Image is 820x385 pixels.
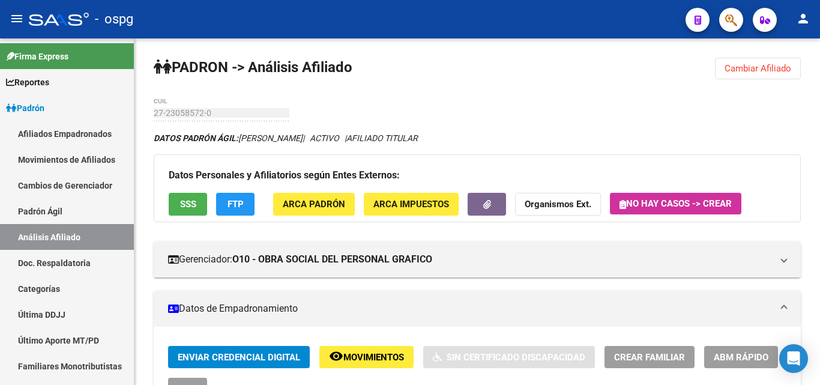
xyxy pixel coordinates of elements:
strong: PADRON -> Análisis Afiliado [154,59,352,76]
button: No hay casos -> Crear [610,193,741,214]
span: Firma Express [6,50,68,63]
mat-panel-title: Datos de Empadronamiento [168,302,772,315]
span: Cambiar Afiliado [725,63,791,74]
span: ARCA Impuestos [373,199,449,210]
span: Enviar Credencial Digital [178,352,300,363]
h3: Datos Personales y Afiliatorios según Entes Externos: [169,167,786,184]
button: Cambiar Afiliado [715,58,801,79]
strong: DATOS PADRÓN ÁGIL: [154,133,238,143]
button: ABM Rápido [704,346,778,368]
mat-icon: person [796,11,810,26]
button: ARCA Padrón [273,193,355,215]
span: SSS [180,199,196,210]
span: ARCA Padrón [283,199,345,210]
strong: O10 - OBRA SOCIAL DEL PERSONAL GRAFICO [232,253,432,266]
button: Sin Certificado Discapacidad [423,346,595,368]
span: Reportes [6,76,49,89]
i: | ACTIVO | [154,133,418,143]
button: Organismos Ext. [515,193,601,215]
mat-panel-title: Gerenciador: [168,253,772,266]
span: ABM Rápido [714,352,768,363]
button: Crear Familiar [604,346,695,368]
mat-expansion-panel-header: Gerenciador:O10 - OBRA SOCIAL DEL PERSONAL GRAFICO [154,241,801,277]
mat-expansion-panel-header: Datos de Empadronamiento [154,291,801,327]
button: ARCA Impuestos [364,193,459,215]
span: FTP [228,199,244,210]
strong: Organismos Ext. [525,199,591,210]
button: FTP [216,193,255,215]
span: - ospg [95,6,133,32]
span: No hay casos -> Crear [620,198,732,209]
mat-icon: remove_red_eye [329,349,343,363]
mat-icon: menu [10,11,24,26]
span: Sin Certificado Discapacidad [447,352,585,363]
span: Crear Familiar [614,352,685,363]
span: AFILIADO TITULAR [346,133,418,143]
button: Enviar Credencial Digital [168,346,310,368]
button: SSS [169,193,207,215]
div: Open Intercom Messenger [779,344,808,373]
span: [PERSON_NAME] [154,133,303,143]
span: Padrón [6,102,44,115]
span: Movimientos [343,352,404,363]
button: Movimientos [319,346,414,368]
